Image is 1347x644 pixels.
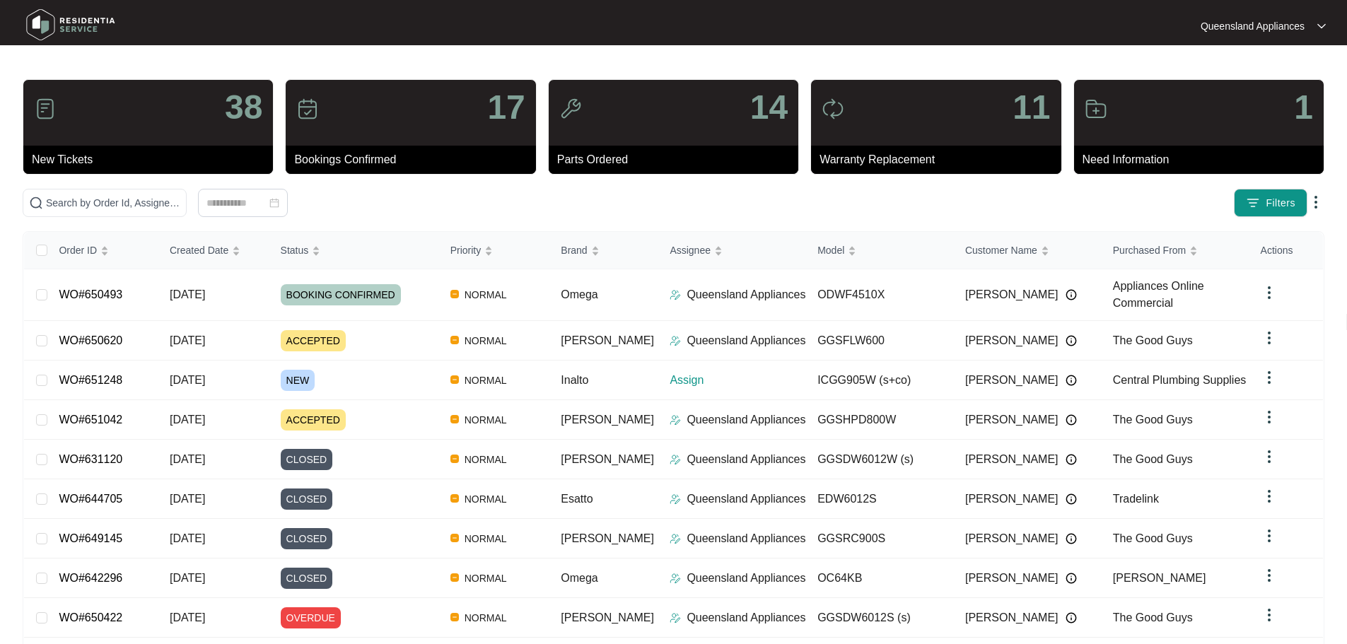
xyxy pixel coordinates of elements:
[281,607,341,628] span: OVERDUE
[1113,280,1204,309] span: Appliances Online Commercial
[561,374,588,386] span: Inalto
[170,453,205,465] span: [DATE]
[1113,572,1206,584] span: [PERSON_NAME]
[820,151,1061,168] p: Warranty Replacement
[59,334,122,346] a: WO#650620
[1066,454,1077,465] img: Info icon
[459,372,513,389] span: NORMAL
[281,528,333,549] span: CLOSED
[459,491,513,508] span: NORMAL
[965,570,1059,587] span: [PERSON_NAME]
[459,530,513,547] span: NORMAL
[557,151,798,168] p: Parts Ordered
[561,493,593,505] span: Esatto
[1066,289,1077,300] img: Info icon
[1201,19,1305,33] p: Queensland Appliances
[1113,453,1193,465] span: The Good Guys
[459,451,513,468] span: NORMAL
[459,411,513,428] span: NORMAL
[170,288,205,300] span: [DATE]
[1113,611,1193,623] span: The Good Guys
[47,232,158,269] th: Order ID
[170,374,205,386] span: [DATE]
[21,4,120,46] img: residentia service logo
[225,90,262,124] p: 38
[1085,98,1107,120] img: icon
[806,598,954,638] td: GGSDW6012S (s)
[296,98,319,120] img: icon
[29,196,43,210] img: search-icon
[170,532,205,544] span: [DATE]
[1261,284,1278,301] img: dropdown arrow
[59,453,122,465] a: WO#631120
[32,151,273,168] p: New Tickets
[670,573,681,584] img: Assigner Icon
[965,286,1059,303] span: [PERSON_NAME]
[450,455,459,463] img: Vercel Logo
[450,573,459,582] img: Vercel Logo
[1113,374,1247,386] span: Central Plumbing Supplies
[1234,189,1307,217] button: filter iconFilters
[1307,194,1324,211] img: dropdown arrow
[1113,414,1193,426] span: The Good Guys
[670,533,681,544] img: Assigner Icon
[1113,334,1193,346] span: The Good Guys
[450,242,482,258] span: Priority
[281,370,315,391] span: NEW
[1261,607,1278,623] img: dropdown arrow
[687,332,805,349] p: Queensland Appliances
[59,572,122,584] a: WO#642296
[806,519,954,558] td: GGSRC900S
[1113,242,1186,258] span: Purchased From
[170,242,228,258] span: Created Date
[561,334,654,346] span: [PERSON_NAME]
[806,321,954,361] td: GGSFLW600
[1249,232,1323,269] th: Actions
[561,532,654,544] span: [PERSON_NAME]
[1066,414,1077,426] img: Info icon
[158,232,269,269] th: Created Date
[687,286,805,303] p: Queensland Appliances
[965,411,1059,428] span: [PERSON_NAME]
[1266,196,1295,211] span: Filters
[59,242,97,258] span: Order ID
[687,609,805,626] p: Queensland Appliances
[487,90,525,124] p: 17
[1261,527,1278,544] img: dropdown arrow
[965,372,1059,389] span: [PERSON_NAME]
[561,414,654,426] span: [PERSON_NAME]
[59,288,122,300] a: WO#650493
[281,568,333,589] span: CLOSED
[170,572,205,584] span: [DATE]
[269,232,439,269] th: Status
[687,570,805,587] p: Queensland Appliances
[670,335,681,346] img: Assigner Icon
[687,530,805,547] p: Queensland Appliances
[806,269,954,321] td: ODWF4510X
[281,488,333,510] span: CLOSED
[450,534,459,542] img: Vercel Logo
[1261,329,1278,346] img: dropdown arrow
[1066,375,1077,386] img: Info icon
[281,330,346,351] span: ACCEPTED
[965,530,1059,547] span: [PERSON_NAME]
[450,336,459,344] img: Vercel Logo
[1113,532,1193,544] span: The Good Guys
[59,374,122,386] a: WO#651248
[670,454,681,465] img: Assigner Icon
[439,232,550,269] th: Priority
[459,332,513,349] span: NORMAL
[281,409,346,431] span: ACCEPTED
[687,491,805,508] p: Queensland Appliances
[459,609,513,626] span: NORMAL
[687,451,805,468] p: Queensland Appliances
[450,290,459,298] img: Vercel Logo
[1083,151,1324,168] p: Need Information
[806,400,954,440] td: GGSHPD800W
[170,493,205,505] span: [DATE]
[687,411,805,428] p: Queensland Appliances
[46,195,180,211] input: Search by Order Id, Assignee Name, Customer Name, Brand and Model
[450,415,459,423] img: Vercel Logo
[1261,369,1278,386] img: dropdown arrow
[1113,493,1159,505] span: Tradelink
